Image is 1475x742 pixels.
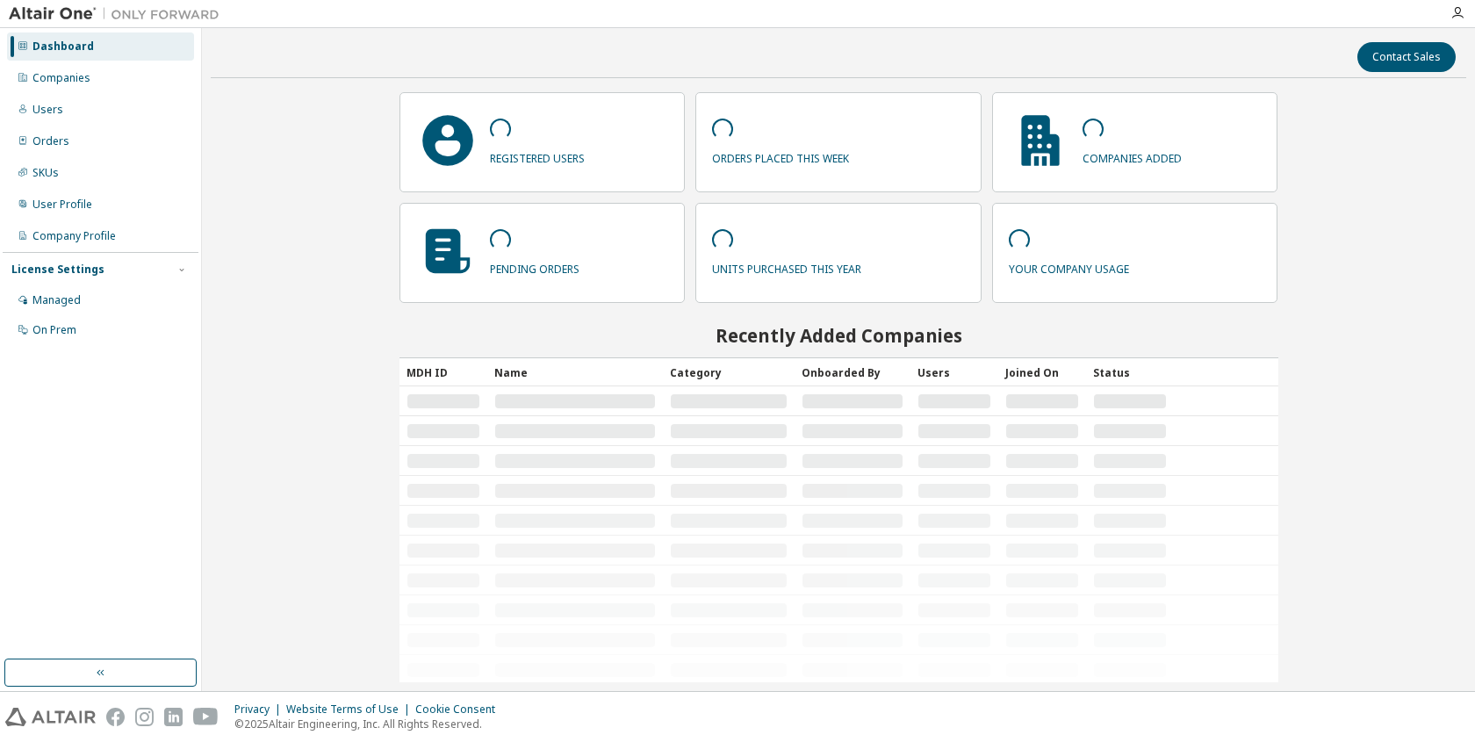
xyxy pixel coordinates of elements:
p: orders placed this week [712,146,849,166]
div: Name [494,358,656,386]
div: On Prem [32,323,76,337]
p: units purchased this year [712,256,861,277]
div: Website Terms of Use [286,702,415,717]
div: Cookie Consent [415,702,506,717]
div: Privacy [234,702,286,717]
div: Joined On [1005,358,1079,386]
img: facebook.svg [106,708,125,726]
p: registered users [490,146,585,166]
img: linkedin.svg [164,708,183,726]
button: Contact Sales [1357,42,1456,72]
div: Onboarded By [802,358,903,386]
div: SKUs [32,166,59,180]
div: Managed [32,293,81,307]
div: Category [670,358,788,386]
div: Company Profile [32,229,116,243]
div: Companies [32,71,90,85]
img: youtube.svg [193,708,219,726]
img: Altair One [9,5,228,23]
div: Users [917,358,991,386]
p: companies added [1083,146,1182,166]
h2: Recently Added Companies [399,324,1278,347]
p: your company usage [1009,256,1129,277]
img: instagram.svg [135,708,154,726]
img: altair_logo.svg [5,708,96,726]
div: Dashboard [32,40,94,54]
div: Orders [32,134,69,148]
div: Status [1093,358,1167,386]
div: License Settings [11,263,104,277]
div: MDH ID [407,358,480,386]
div: User Profile [32,198,92,212]
p: © 2025 Altair Engineering, Inc. All Rights Reserved. [234,717,506,731]
p: pending orders [490,256,579,277]
div: Users [32,103,63,117]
